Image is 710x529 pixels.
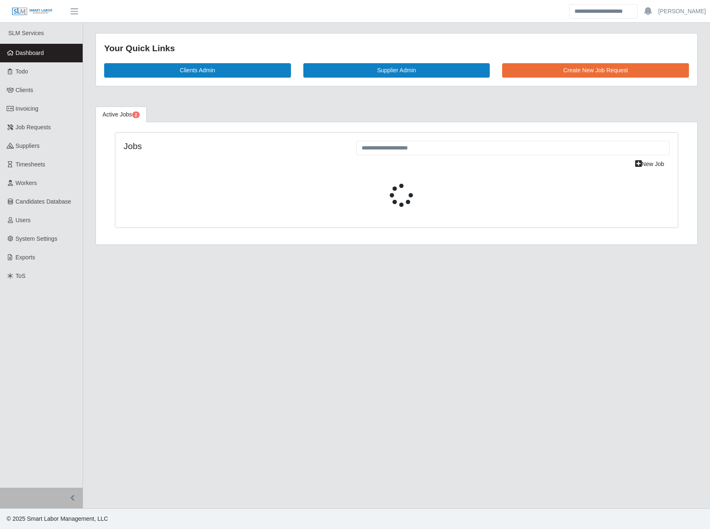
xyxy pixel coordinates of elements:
[104,42,689,55] div: Your Quick Links
[16,180,37,186] span: Workers
[16,124,51,130] span: Job Requests
[630,157,669,171] a: New Job
[16,87,33,93] span: Clients
[16,142,40,149] span: Suppliers
[12,7,53,16] img: SLM Logo
[16,273,26,279] span: ToS
[104,63,291,78] a: Clients Admin
[16,198,71,205] span: Candidates Database
[502,63,689,78] a: Create New Job Request
[658,7,706,16] a: [PERSON_NAME]
[132,111,140,118] span: Pending Jobs
[16,68,28,75] span: Todo
[8,30,44,36] span: SLM Services
[16,161,45,168] span: Timesheets
[124,141,344,151] h4: Jobs
[16,105,38,112] span: Invoicing
[303,63,490,78] a: Supplier Admin
[569,4,638,19] input: Search
[16,254,35,261] span: Exports
[16,217,31,223] span: Users
[16,235,57,242] span: System Settings
[95,107,147,123] a: Active Jobs
[16,50,44,56] span: Dashboard
[7,515,108,522] span: © 2025 Smart Labor Management, LLC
